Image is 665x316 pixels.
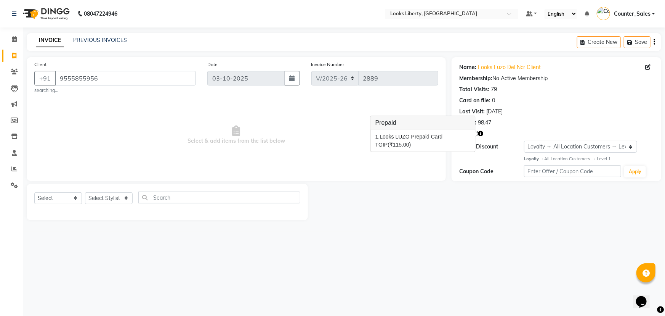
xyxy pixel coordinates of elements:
div: Coupon Code [459,168,524,176]
button: Apply [624,166,646,177]
div: 98.47 [478,119,491,127]
div: 79 [491,85,497,94]
span: 1. [375,134,380,140]
div: Membership: [459,74,492,82]
button: +91 [34,71,56,85]
button: Create New [577,36,621,48]
div: Card on file: [459,97,490,105]
input: Enter Offer / Coupon Code [524,165,621,177]
div: Last Visit: [459,108,485,116]
img: Counter_Sales [597,7,610,20]
div: [DATE] [486,108,503,116]
a: Looks Luzo Del Ncr Client [478,63,541,71]
div: All Location Customers → Level 1 [524,156,654,162]
span: Select & add items from the list below [34,97,438,173]
div: No Active Membership [459,74,654,82]
iframe: chat widget [633,285,657,308]
b: 08047224946 [84,3,117,24]
small: searching... [34,87,196,94]
button: Save [624,36,651,48]
div: Name: [459,63,476,71]
input: Search by Name/Mobile/Email/Code [55,71,196,85]
span: (₹115.00) [388,142,411,148]
span: Counter_Sales [614,10,651,18]
div: Total Visits: [459,85,489,94]
label: Client [34,61,46,68]
div: Apply Discount [459,143,524,151]
img: logo [19,3,72,24]
div: 0 [492,97,495,105]
a: INVOICE [36,34,64,47]
strong: Loyalty → [524,156,544,161]
label: Date [207,61,218,68]
input: Search [138,192,300,203]
label: Invoice Number [311,61,345,68]
div: Looks LUZO Prepaid Card TGIP [375,133,471,149]
h3: Prepaid [371,116,475,130]
a: PREVIOUS INVOICES [73,37,127,44]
